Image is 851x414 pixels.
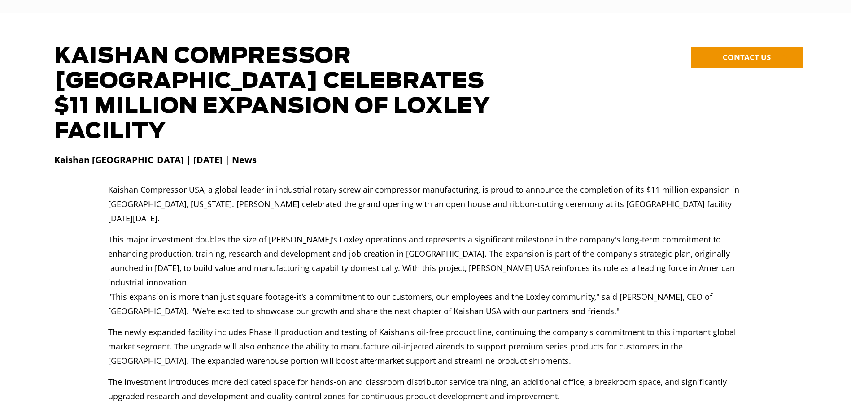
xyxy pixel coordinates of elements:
strong: Kaishan [GEOGRAPHIC_DATA] | [DATE] | News [54,154,257,166]
p: "This expansion is more than just square footage-it's a commitment to our customers, our employee... [108,289,743,318]
p: This major investment doubles the size of [PERSON_NAME]'s Loxley operations and represents a sign... [108,232,743,289]
p: The newly expanded facility includes Phase II production and testing of Kaishan's oil-free produc... [108,325,743,368]
span: CONTACT US [723,52,771,62]
a: CONTACT US [691,47,803,68]
p: Kaishan Compressor USA, a global leader in industrial rotary screw air compressor manufacturing, ... [108,182,743,225]
p: The investment introduces more dedicated space for hands-on and classroom distributor service tra... [108,375,743,403]
span: Kaishan Compressor [GEOGRAPHIC_DATA] Celebrates $11 Million Expansion of Loxley Facility [54,46,490,142]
